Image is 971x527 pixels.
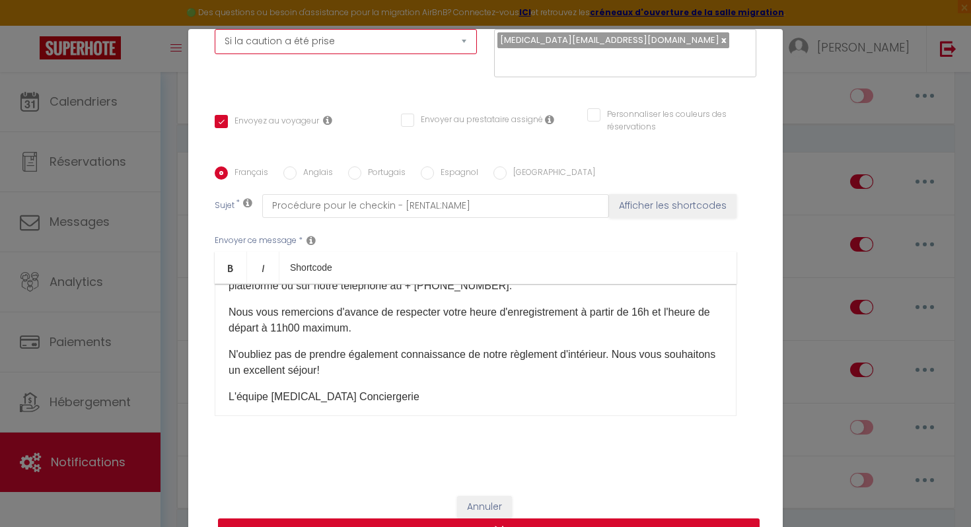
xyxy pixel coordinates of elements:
p: L'équipe [MEDICAL_DATA] Conciergerie [229,389,723,405]
label: Envoyer ce message [215,234,297,247]
button: Afficher les shortcodes [609,194,737,218]
button: Ouvrir le widget de chat LiveChat [11,5,50,45]
label: Anglais [297,166,333,181]
label: Sujet [215,199,234,213]
p: Nous vous remercions d'avance de respecter votre heure d'enregistrement à partir de 16h et l'heur... [229,304,723,336]
a: Shortcode [279,252,343,283]
label: Portugais [361,166,406,181]
a: Italic [247,252,279,283]
i: Envoyer au voyageur [323,115,332,125]
label: [GEOGRAPHIC_DATA] [507,166,595,181]
a: Bold [215,252,247,283]
span: [MEDICAL_DATA][EMAIL_ADDRESS][DOMAIN_NAME] [500,34,719,46]
p: N'oubliez pas de prendre également connaissance de notre règlement d'intérieur. Nous vous souhait... [229,347,723,378]
button: Annuler [457,496,512,518]
label: Français [228,166,268,181]
i: Subject [243,197,252,208]
iframe: Chat [915,468,961,517]
i: Message [306,235,316,246]
label: Espagnol [434,166,478,181]
i: Envoyer au prestataire si il est assigné [545,114,554,125]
